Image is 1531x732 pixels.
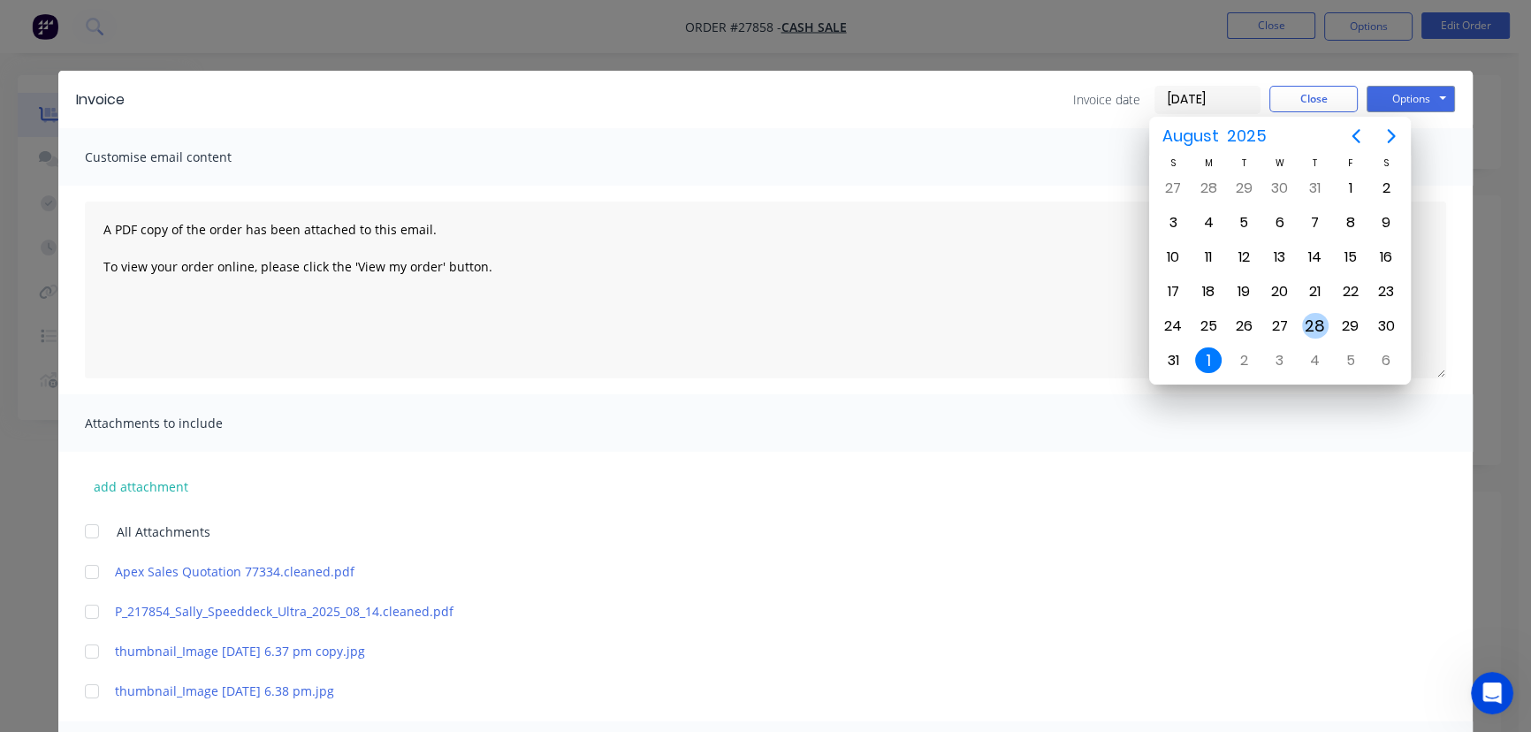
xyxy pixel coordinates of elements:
div: Sunday, August 24, 2025 [1160,313,1186,339]
span: Invoice date [1073,90,1140,109]
div: Saturday, August 2, 2025 [1373,175,1399,202]
div: Thursday, September 4, 2025 [1302,347,1329,374]
div: Monday, August 18, 2025 [1195,278,1222,305]
div: Invoice [76,89,125,111]
div: T [1298,156,1333,171]
div: Saturday, August 16, 2025 [1373,244,1399,271]
div: Tuesday, August 5, 2025 [1230,210,1257,236]
div: Monday, August 11, 2025 [1195,244,1222,271]
div: S [1155,156,1191,171]
span: All Attachments [117,522,210,541]
div: Friday, August 1, 2025 [1337,175,1364,202]
div: Friday, August 29, 2025 [1337,313,1364,339]
a: Apex Sales Quotation 77334.cleaned.pdf [115,562,1364,581]
div: Wednesday, July 30, 2025 [1266,175,1292,202]
div: Wednesday, August 27, 2025 [1266,313,1292,339]
div: Thursday, August 21, 2025 [1302,278,1329,305]
div: W [1261,156,1297,171]
div: Tuesday, July 29, 2025 [1230,175,1257,202]
div: Friday, August 22, 2025 [1337,278,1364,305]
div: T [1226,156,1261,171]
div: Friday, September 5, 2025 [1337,347,1364,374]
div: Saturday, August 23, 2025 [1373,278,1399,305]
span: August [1158,120,1223,152]
div: Tuesday, August 19, 2025 [1230,278,1257,305]
button: add attachment [85,473,197,499]
div: Sunday, July 27, 2025 [1160,175,1186,202]
button: Options [1367,86,1455,112]
div: Sunday, August 17, 2025 [1160,278,1186,305]
div: M [1191,156,1226,171]
span: Attachments to include [85,411,279,436]
div: Today, Monday, September 1, 2025 [1195,347,1222,374]
a: thumbnail_Image [DATE] 6.37 pm copy.jpg [115,642,1364,660]
div: S [1368,156,1404,171]
div: Wednesday, August 6, 2025 [1266,210,1292,236]
div: Tuesday, September 2, 2025 [1230,347,1257,374]
button: Previous page [1338,118,1374,154]
div: Saturday, August 30, 2025 [1373,313,1399,339]
button: Next page [1374,118,1409,154]
div: Wednesday, August 13, 2025 [1266,244,1292,271]
div: Tuesday, August 26, 2025 [1230,313,1257,339]
div: Friday, August 8, 2025 [1337,210,1364,236]
div: Thursday, August 7, 2025 [1302,210,1329,236]
button: August2025 [1151,120,1277,152]
div: Monday, August 4, 2025 [1195,210,1222,236]
a: thumbnail_Image [DATE] 6.38 pm.jpg [115,682,1364,700]
div: Sunday, August 10, 2025 [1160,244,1186,271]
div: Tuesday, August 12, 2025 [1230,244,1257,271]
div: Sunday, August 31, 2025 [1160,347,1186,374]
div: Sunday, August 3, 2025 [1160,210,1186,236]
textarea: A PDF copy of the order has been attached to this email. To view your order online, please click ... [85,202,1446,378]
span: 2025 [1223,120,1270,152]
div: Thursday, August 28, 2025 [1302,313,1329,339]
div: Monday, August 25, 2025 [1195,313,1222,339]
div: Saturday, September 6, 2025 [1373,347,1399,374]
div: Friday, August 15, 2025 [1337,244,1364,271]
span: Customise email content [85,145,279,170]
div: Saturday, August 9, 2025 [1373,210,1399,236]
div: F [1333,156,1368,171]
div: Wednesday, August 20, 2025 [1266,278,1292,305]
iframe: Intercom live chat [1471,672,1513,714]
div: Thursday, August 14, 2025 [1302,244,1329,271]
a: P_217854_Sally_Speeddeck_Ultra_2025_08_14.cleaned.pdf [115,602,1364,621]
button: Close [1269,86,1358,112]
div: Monday, July 28, 2025 [1195,175,1222,202]
div: Thursday, July 31, 2025 [1302,175,1329,202]
div: Wednesday, September 3, 2025 [1266,347,1292,374]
